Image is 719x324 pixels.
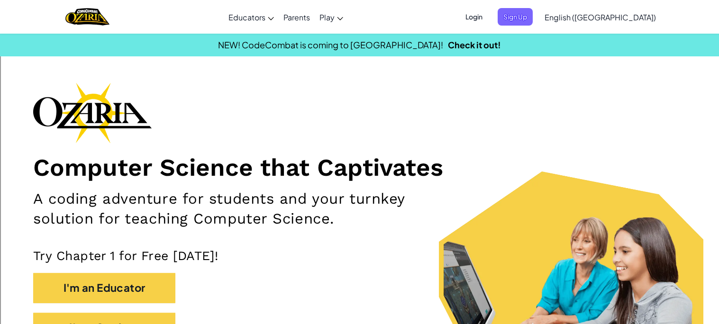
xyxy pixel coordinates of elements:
[33,82,152,143] img: Ozaria branding logo
[218,39,443,50] span: NEW! CodeCombat is coming to [GEOGRAPHIC_DATA]!
[279,4,315,30] a: Parents
[224,4,279,30] a: Educators
[460,8,488,26] button: Login
[65,7,109,27] img: Home
[65,7,109,27] a: Ozaria by CodeCombat logo
[33,153,686,182] h1: Computer Science that Captivates
[498,8,533,26] button: Sign Up
[448,39,501,50] a: Check it out!
[33,189,471,229] h2: A coding adventure for students and your turnkey solution for teaching Computer Science.
[319,12,335,22] span: Play
[228,12,265,22] span: Educators
[33,248,686,263] p: Try Chapter 1 for Free [DATE]!
[33,273,175,303] button: I'm an Educator
[315,4,348,30] a: Play
[545,12,656,22] span: English ([GEOGRAPHIC_DATA])
[540,4,661,30] a: English ([GEOGRAPHIC_DATA])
